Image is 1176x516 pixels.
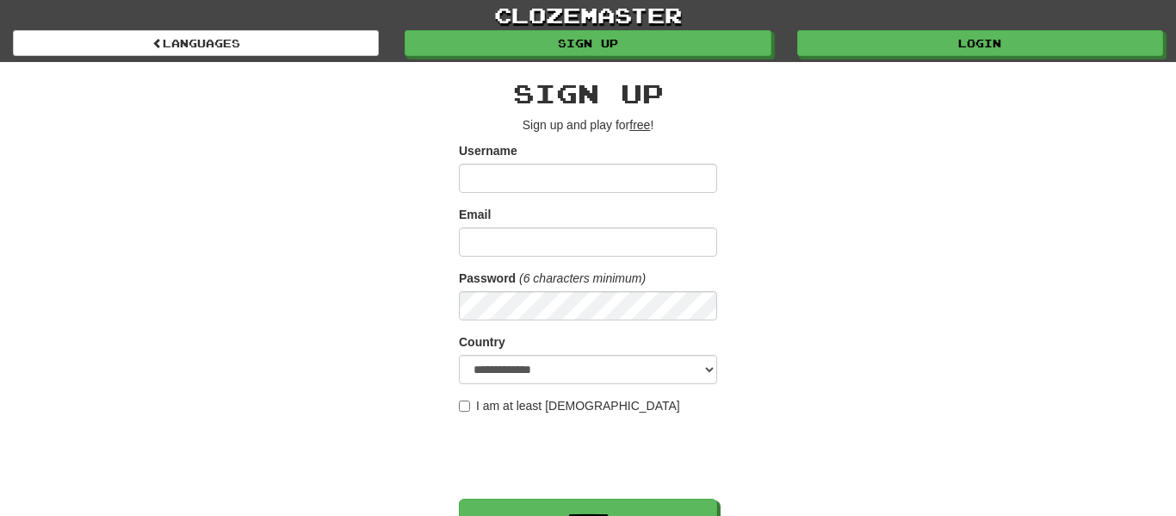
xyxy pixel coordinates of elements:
label: Password [459,270,516,287]
u: free [629,118,650,132]
a: Sign up [405,30,771,56]
p: Sign up and play for ! [459,116,717,134]
h2: Sign up [459,79,717,108]
em: (6 characters minimum) [519,271,646,285]
label: I am at least [DEMOGRAPHIC_DATA] [459,397,680,414]
label: Email [459,206,491,223]
a: Login [797,30,1163,56]
input: I am at least [DEMOGRAPHIC_DATA] [459,401,470,412]
label: Username [459,142,517,159]
iframe: reCAPTCHA [459,423,721,490]
label: Country [459,333,505,351]
a: Languages [13,30,379,56]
